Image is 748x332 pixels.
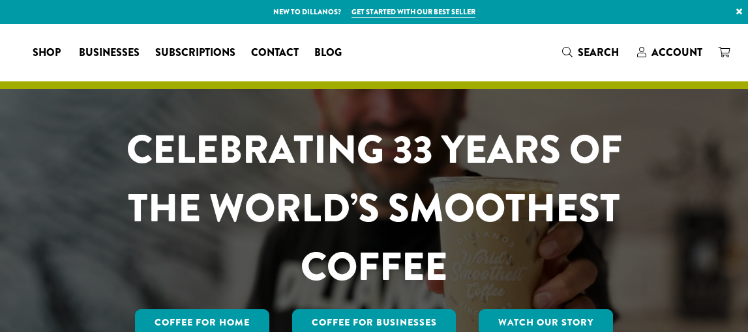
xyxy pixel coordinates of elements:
[25,42,71,63] a: Shop
[314,45,342,61] span: Blog
[155,45,235,61] span: Subscriptions
[33,45,61,61] span: Shop
[251,45,299,61] span: Contact
[352,7,475,18] a: Get started with our best seller
[651,45,702,60] span: Account
[578,45,619,60] span: Search
[79,45,140,61] span: Businesses
[554,42,629,63] a: Search
[101,120,648,296] h1: CELEBRATING 33 YEARS OF THE WORLD’S SMOOTHEST COFFEE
